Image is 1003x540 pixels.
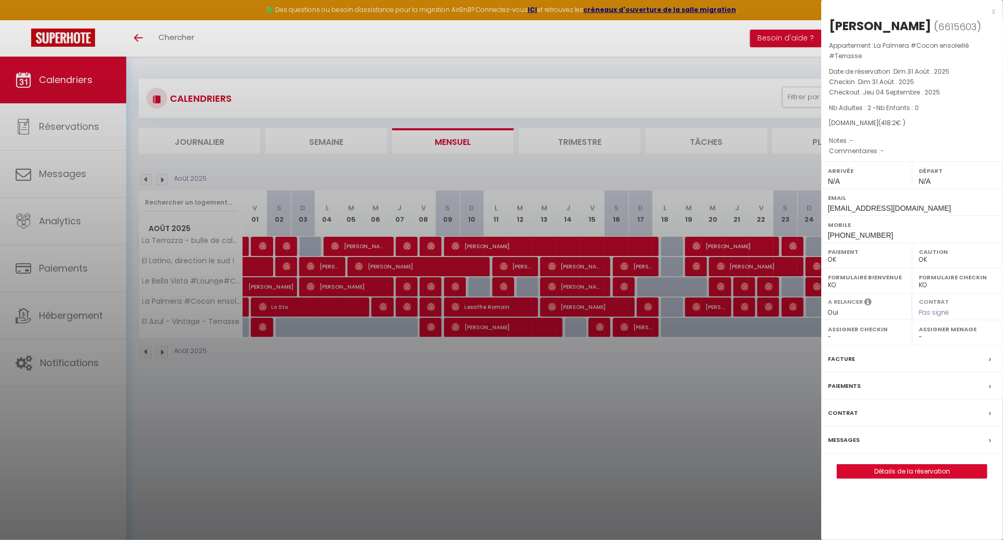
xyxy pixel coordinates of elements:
[829,66,995,77] p: Date de réservation :
[919,308,949,317] span: Pas signé
[876,103,919,112] span: Nb Enfants : 0
[828,193,996,203] label: Email
[919,247,996,257] label: Caution
[829,103,919,112] span: Nb Adultes : 2 -
[829,87,995,98] p: Checkout :
[919,298,949,304] label: Contrat
[863,88,940,97] span: Jeu 04 Septembre . 2025
[837,465,987,478] a: Détails de la réservation
[828,298,863,306] label: A relancer
[828,166,905,176] label: Arrivée
[828,272,905,282] label: Formulaire Bienvenue
[828,177,840,185] span: N/A
[828,354,855,365] label: Facture
[828,247,905,257] label: Paiement
[8,4,39,35] button: Ouvrir le widget de chat LiveChat
[878,118,905,127] span: ( € )
[938,20,977,33] span: 6615603
[864,298,872,309] i: Sélectionner OUI si vous souhaiter envoyer les séquences de messages post-checkout
[850,136,853,145] span: -
[880,146,884,155] span: -
[828,204,951,212] span: [EMAIL_ADDRESS][DOMAIN_NAME]
[829,77,995,87] p: Checkin :
[828,381,861,392] label: Paiements
[919,166,996,176] label: Départ
[828,220,996,230] label: Mobile
[858,77,914,86] span: Dim 31 Août . 2025
[829,41,969,60] span: La Palmera #Cocon ensoleillé #Terrasse
[881,118,896,127] span: 418.2
[829,18,931,34] div: [PERSON_NAME]
[828,435,860,446] label: Messages
[919,324,996,334] label: Assigner Menage
[829,40,995,61] p: Appartement :
[828,231,893,239] span: [PHONE_NUMBER]
[821,5,995,18] div: x
[837,464,987,479] button: Détails de la réservation
[829,136,995,146] p: Notes :
[893,67,949,76] span: Dim 31 Août . 2025
[829,118,995,128] div: [DOMAIN_NAME]
[828,324,905,334] label: Assigner Checkin
[934,19,981,34] span: ( )
[919,177,931,185] span: N/A
[829,146,995,156] p: Commentaires :
[828,408,858,419] label: Contrat
[919,272,996,282] label: Formulaire Checkin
